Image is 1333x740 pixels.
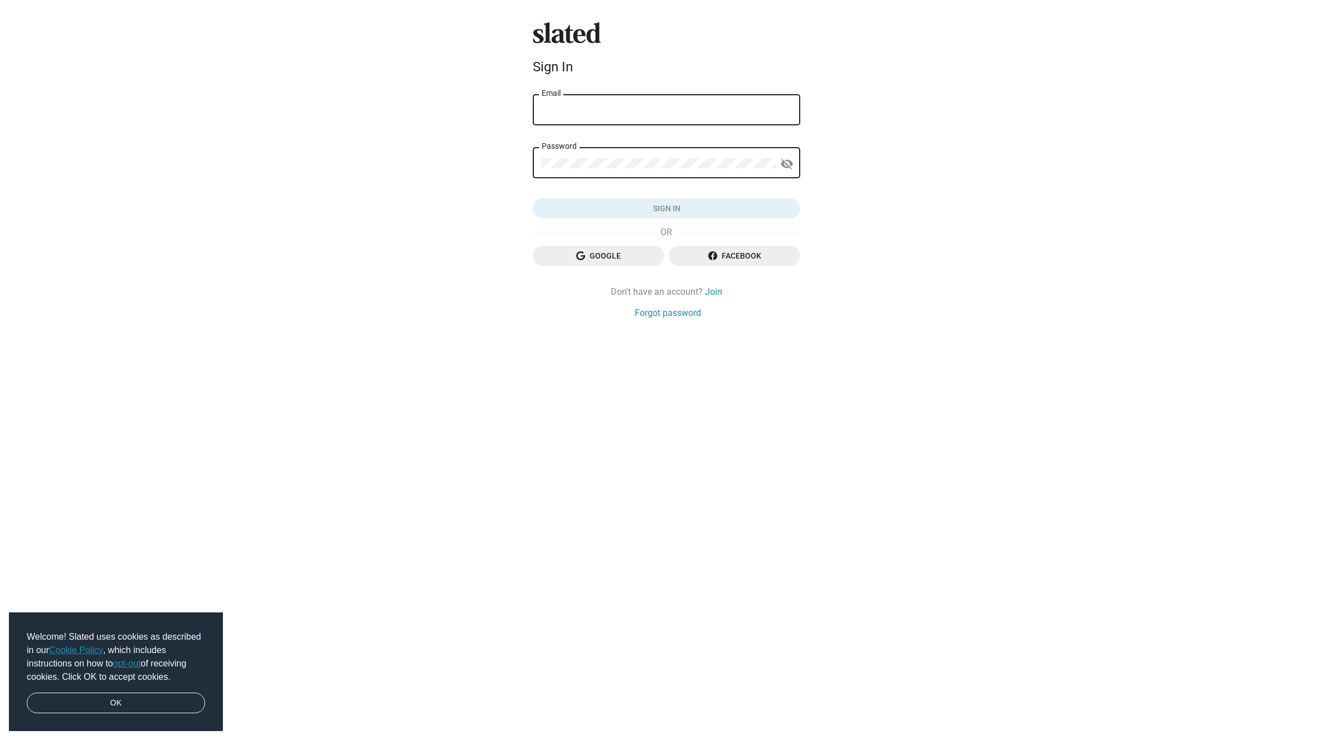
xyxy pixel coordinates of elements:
sl-branding: Sign In [533,22,800,79]
button: Facebook [669,246,800,266]
div: Sign In [533,59,800,75]
span: Google [542,246,655,266]
button: Show password [776,153,798,175]
a: Join [705,286,722,298]
span: Welcome! Slated uses cookies as described in our , which includes instructions on how to of recei... [27,630,205,684]
div: cookieconsent [9,612,223,732]
div: Don't have an account? [533,286,800,298]
mat-icon: visibility_off [780,155,794,173]
span: Facebook [678,246,791,266]
a: Cookie Policy [49,645,103,655]
a: dismiss cookie message [27,693,205,714]
a: Forgot password [635,307,701,319]
a: opt-out [113,659,141,668]
button: Google [533,246,664,266]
